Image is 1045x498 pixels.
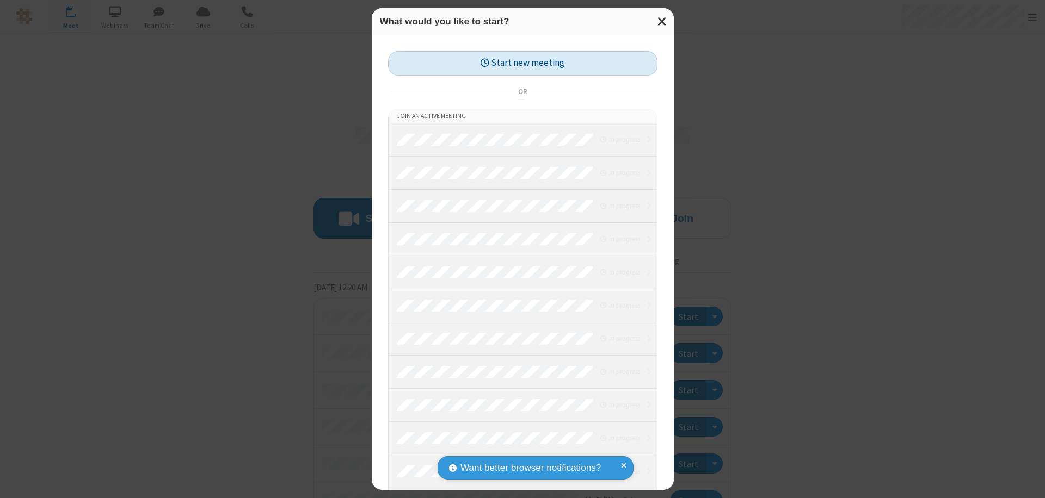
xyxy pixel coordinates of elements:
h3: What would you like to start? [380,16,666,27]
button: Close modal [651,8,674,35]
em: in progress [600,366,640,377]
em: in progress [600,201,640,211]
button: Start new meeting [388,51,657,76]
em: in progress [600,134,640,145]
em: in progress [600,267,640,277]
em: in progress [600,433,640,443]
em: in progress [600,300,640,310]
span: or [514,84,531,99]
span: Want better browser notifications? [460,461,601,475]
em: in progress [600,167,640,178]
em: in progress [600,333,640,344]
em: in progress [600,400,640,410]
em: in progress [600,234,640,244]
li: Join an active meeting [389,109,657,123]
